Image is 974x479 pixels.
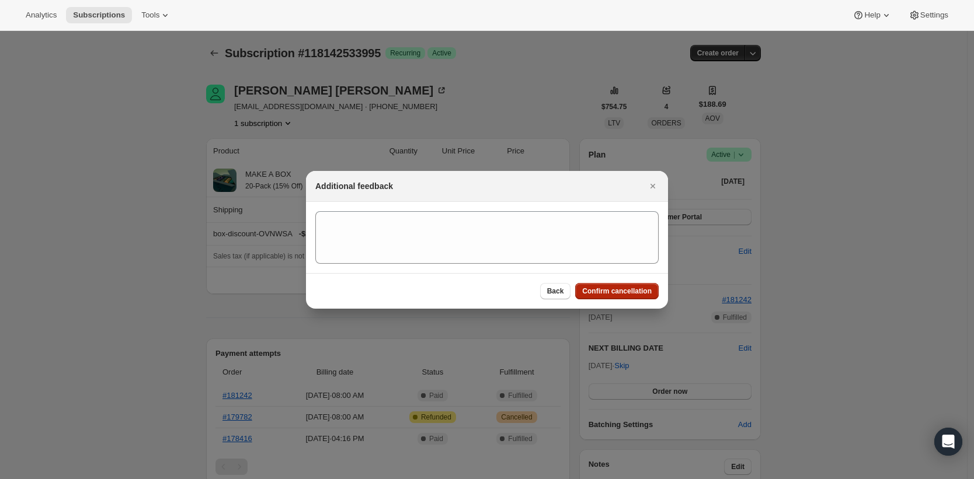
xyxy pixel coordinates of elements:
span: Analytics [26,11,57,20]
h2: Additional feedback [315,180,393,192]
div: Open Intercom Messenger [934,428,962,456]
span: Confirm cancellation [582,286,652,296]
button: Subscriptions [66,7,132,23]
span: Tools [141,11,159,20]
span: Settings [920,11,948,20]
button: Analytics [19,7,64,23]
button: Close [645,178,661,194]
button: Back [540,283,571,299]
button: Confirm cancellation [575,283,659,299]
button: Settings [902,7,955,23]
span: Help [864,11,880,20]
span: Subscriptions [73,11,125,20]
button: Tools [134,7,178,23]
button: Help [846,7,899,23]
span: Back [547,286,564,296]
